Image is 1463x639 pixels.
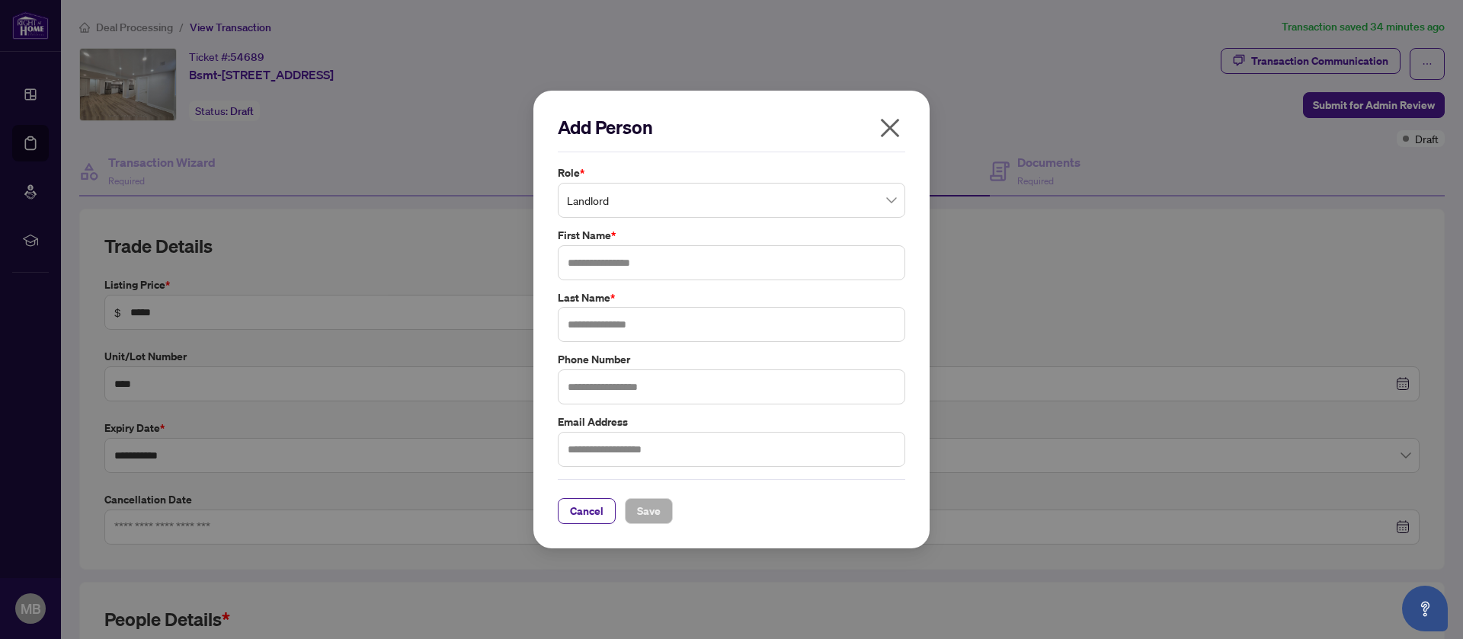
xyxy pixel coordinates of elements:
[558,498,616,524] button: Cancel
[567,186,896,215] span: Landlord
[570,499,603,523] span: Cancel
[558,289,905,306] label: Last Name
[558,414,905,430] label: Email Address
[558,227,905,244] label: First Name
[558,351,905,368] label: Phone Number
[1402,586,1448,631] button: Open asap
[558,165,905,181] label: Role
[558,115,905,139] h2: Add Person
[625,498,673,524] button: Save
[878,116,902,140] span: close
